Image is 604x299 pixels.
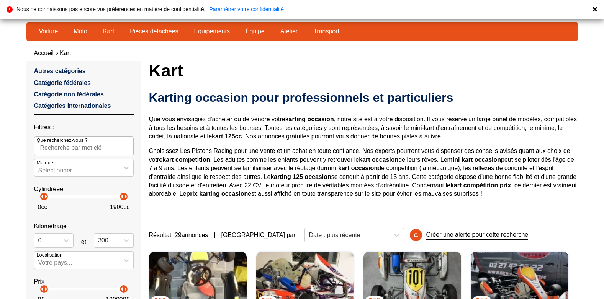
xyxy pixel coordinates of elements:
input: 300000 [98,237,100,244]
input: MarqueSélectionner... [38,167,40,174]
p: Choisissez Les Pistons Racing pour une vente et un achat en toute confiance. Nos experts pourront... [149,147,578,198]
p: Kilométrage [34,222,134,231]
a: Voiture [34,25,63,38]
a: Équipements [189,25,235,38]
input: 0 [38,237,40,244]
a: Transport [308,25,344,38]
p: arrow_right [41,284,51,294]
strong: kart compétition prix [450,182,511,188]
p: arrow_right [41,192,51,201]
p: arrow_right [121,284,130,294]
p: arrow_left [117,192,126,201]
a: Moto [69,25,92,38]
p: et [81,238,86,246]
a: Kart [98,25,119,38]
strong: kart 125cc [212,133,242,140]
strong: karting occasion [285,116,334,122]
a: Accueil [34,50,54,56]
p: Cylindréee [34,185,134,193]
a: Atelier [275,25,303,38]
a: Équipe [241,25,270,38]
p: Que vous envisagiez d'acheter ou de vendre votre , notre site est à votre disposition. Il vous ré... [149,115,578,141]
p: Créer une alerte pour cette recherche [426,231,528,239]
strong: mini kart occasion [324,165,378,171]
p: Localisation [37,252,63,258]
p: arrow_left [117,284,126,294]
p: arrow_left [38,284,47,294]
a: Catégorie non fédérales [34,91,104,97]
a: Paramétrer votre confidentialité [209,6,284,12]
strong: prix karting occasion [186,190,248,197]
strong: kart occasion [359,156,398,163]
a: Catégories internationales [34,102,111,109]
a: Kart [60,50,71,56]
strong: mini kart occasion [447,156,501,163]
p: arrow_right [121,192,130,201]
p: 1900 cc [110,203,130,211]
p: Filtres : [34,123,134,132]
p: Prix [34,278,134,286]
p: 0 cc [38,203,47,211]
strong: kart competition [162,156,210,163]
a: Catégorie fédérales [34,80,91,86]
input: Votre pays... [38,259,40,266]
h1: Kart [149,61,578,80]
p: Nous ne connaissons pas encore vos préférences en matière de confidentialité. [16,6,205,12]
span: | [214,231,215,239]
a: Autres catégories [34,68,86,74]
input: Que recherchez-vous ? [34,136,134,156]
p: Que recherchez-vous ? [37,137,88,144]
p: arrow_left [38,192,47,201]
p: [GEOGRAPHIC_DATA] par : [221,231,299,239]
p: Marque [37,159,53,166]
h2: Karting occasion pour professionnels et particuliers [149,90,578,105]
a: Pièces détachées [125,25,183,38]
strong: karting 125 occasion [270,174,331,180]
span: Résultat : 29 annonces [149,231,208,239]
